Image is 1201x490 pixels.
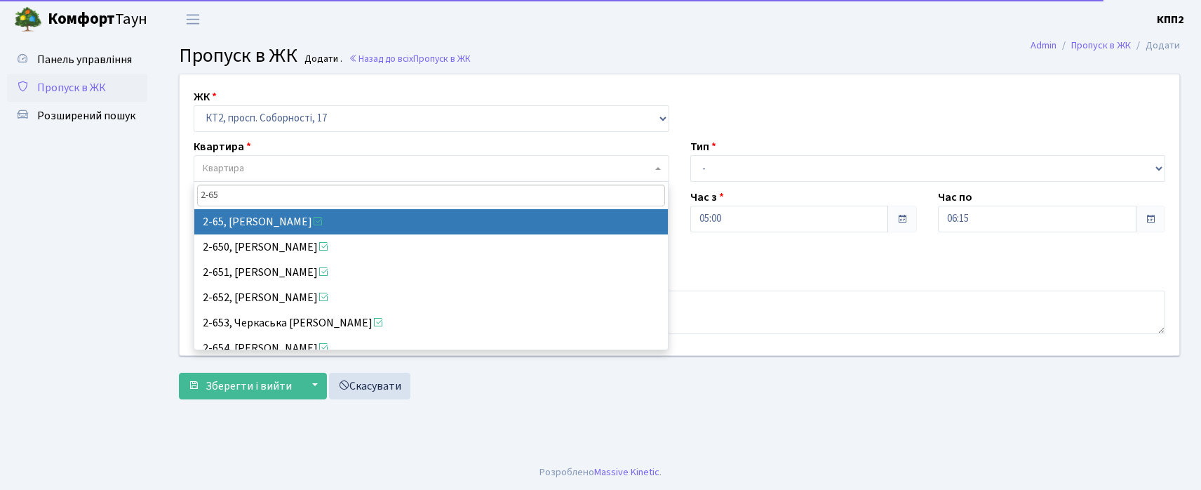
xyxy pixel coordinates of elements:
span: Таун [48,8,147,32]
button: Переключити навігацію [175,8,210,31]
li: 2-653, Черкаська [PERSON_NAME] [194,310,668,336]
nav: breadcrumb [1009,31,1201,60]
a: Назад до всіхПропуск в ЖК [349,52,471,65]
span: Розширений пошук [37,108,135,124]
li: 2-654, [PERSON_NAME] [194,336,668,361]
span: Пропуск в ЖК [413,52,471,65]
li: 2-65, [PERSON_NAME] [194,209,668,234]
span: Пропуск в ЖК [179,41,297,69]
a: Пропуск в ЖК [7,74,147,102]
a: Massive Kinetic [594,465,659,479]
a: Панель управління [7,46,147,74]
span: Квартира [203,161,244,176]
img: logo.png [14,6,42,34]
a: Admin [1031,38,1056,53]
label: ЖК [194,88,217,105]
li: Додати [1131,38,1180,53]
label: Час по [938,189,972,206]
b: Комфорт [48,8,115,30]
li: 2-652, [PERSON_NAME] [194,285,668,310]
div: Розроблено . [539,465,662,480]
span: Панель управління [37,52,132,67]
label: Квартира [194,138,251,155]
span: Пропуск в ЖК [37,80,106,95]
span: Зберегти і вийти [206,378,292,394]
a: Розширений пошук [7,102,147,130]
button: Зберегти і вийти [179,373,301,399]
a: Пропуск в ЖК [1071,38,1131,53]
label: Час з [690,189,724,206]
li: 2-651, [PERSON_NAME] [194,260,668,285]
b: КПП2 [1157,12,1184,27]
label: Тип [690,138,716,155]
small: Додати . [302,53,342,65]
li: 2-650, [PERSON_NAME] [194,234,668,260]
a: Скасувати [329,373,410,399]
a: КПП2 [1157,11,1184,28]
